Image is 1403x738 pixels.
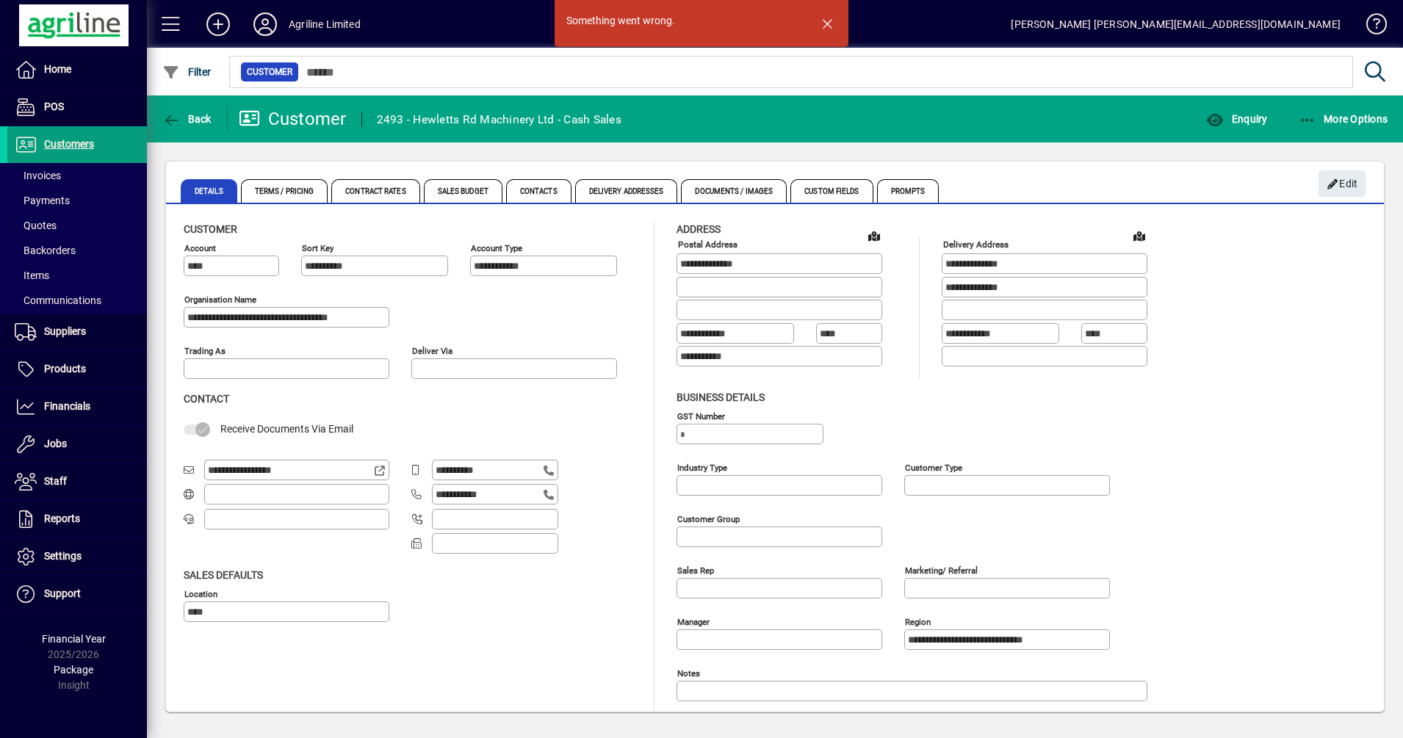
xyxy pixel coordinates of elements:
a: Products [7,351,147,388]
mat-label: Region [905,616,931,626]
mat-label: Location [184,588,217,598]
a: Quotes [7,213,147,238]
a: Settings [7,538,147,575]
button: More Options [1295,106,1392,132]
span: Reports [44,513,80,524]
span: Financial Year [42,633,106,645]
span: Products [44,363,86,375]
span: Filter [162,66,212,78]
a: POS [7,89,147,126]
mat-label: GST Number [677,410,725,421]
span: Quotes [15,220,57,231]
span: Support [44,587,81,599]
span: Details [181,179,237,203]
a: Support [7,576,147,612]
span: Items [15,269,49,281]
a: Reports [7,501,147,538]
span: Jobs [44,438,67,449]
span: Edit [1327,172,1358,196]
div: 2493 - Hewletts Rd Machinery Ltd - Cash Sales [377,108,621,131]
span: Home [44,63,71,75]
span: POS [44,101,64,112]
span: Customer [184,223,237,235]
span: Documents / Images [681,179,787,203]
span: Invoices [15,170,61,181]
mat-label: Marketing/ Referral [905,565,978,575]
a: Invoices [7,163,147,188]
a: Payments [7,188,147,213]
mat-label: Notes [677,668,700,678]
div: Agriline Limited [289,12,361,36]
button: Add [195,11,242,37]
span: Sales defaults [184,569,263,581]
span: Receive Documents Via Email [220,423,353,435]
span: Package [54,664,93,676]
span: Backorders [15,245,76,256]
mat-label: Industry type [677,462,727,472]
span: Contacts [506,179,571,203]
span: Suppliers [44,325,86,337]
a: View on map [862,224,886,247]
mat-label: Manager [677,616,710,626]
span: Settings [44,550,82,562]
span: Contract Rates [331,179,419,203]
span: Enquiry [1206,113,1267,125]
mat-label: Account Type [471,243,522,253]
span: Business details [677,391,765,403]
button: Profile [242,11,289,37]
span: Custom Fields [790,179,873,203]
div: [PERSON_NAME] [PERSON_NAME][EMAIL_ADDRESS][DOMAIN_NAME] [1011,12,1341,36]
span: Communications [15,294,101,306]
span: Prompts [877,179,939,203]
mat-label: Account [184,243,216,253]
span: Payments [15,195,70,206]
span: Terms / Pricing [241,179,328,203]
a: Backorders [7,238,147,263]
a: Knowledge Base [1355,3,1385,51]
span: More Options [1299,113,1388,125]
span: Address [677,223,721,235]
mat-label: Deliver via [412,346,452,356]
a: Items [7,263,147,288]
mat-label: Sort key [302,243,333,253]
mat-label: Organisation name [184,294,256,305]
span: Customers [44,138,94,150]
span: Back [162,113,212,125]
a: View on map [1128,224,1151,247]
div: Customer [239,107,347,131]
mat-label: Sales rep [677,565,714,575]
span: Sales Budget [424,179,502,203]
span: Financials [44,400,90,412]
a: Communications [7,288,147,313]
span: Staff [44,475,67,487]
mat-label: Trading as [184,346,226,356]
button: Filter [159,59,215,85]
a: Financials [7,388,147,425]
a: Jobs [7,426,147,463]
app-page-header-button: Back [147,106,228,132]
button: Edit [1319,170,1366,197]
a: Staff [7,463,147,500]
mat-label: Customer type [905,462,962,472]
button: Back [159,106,215,132]
button: Enquiry [1202,106,1271,132]
a: Home [7,51,147,88]
a: Suppliers [7,314,147,350]
mat-label: Customer group [677,513,740,524]
span: Customer [247,65,292,79]
span: Delivery Addresses [575,179,678,203]
span: Contact [184,393,229,405]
